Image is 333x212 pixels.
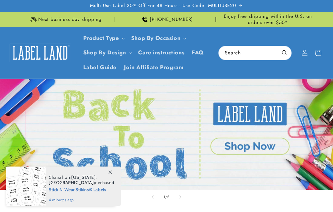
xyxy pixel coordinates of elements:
[173,190,187,204] button: Next slide
[80,60,121,75] a: Label Guide
[165,194,167,200] span: /
[138,49,184,56] span: Care instructions
[83,34,119,42] a: Product Type
[278,46,291,60] button: Search
[219,12,318,27] div: Announcement
[167,194,170,200] span: 5
[83,49,126,57] a: Shop By Design
[80,45,134,60] summary: Shop By Design
[117,12,216,27] div: Announcement
[90,3,236,9] span: Multi Use Label 20% Off For 48 Hours - Use Code: MULTIUSE20
[124,64,183,71] span: Join Affiliate Program
[163,194,165,200] span: 1
[134,45,188,60] a: Care instructions
[71,175,96,180] span: [US_STATE]
[49,197,114,203] span: 4 minutes ago
[146,190,160,204] button: Previous slide
[219,14,318,26] span: Enjoy free shipping within the U.S. on orders over $50*
[131,35,181,42] span: Shop By Occasion
[127,31,189,45] summary: Shop By Occasion
[9,43,71,62] img: Label Land
[49,180,94,185] span: [GEOGRAPHIC_DATA]
[7,41,73,65] a: Label Land
[188,45,208,60] a: FAQ
[49,175,114,185] span: from , purchased
[38,17,102,23] span: Next business day shipping
[15,12,114,27] div: Announcement
[192,49,204,56] span: FAQ
[49,185,114,193] span: Stick N' Wear Stikins® Labels
[83,64,117,71] span: Label Guide
[150,17,193,23] span: [PHONE_NUMBER]
[80,31,127,45] summary: Product Type
[49,175,62,180] span: Chana
[120,60,187,75] a: Join Affiliate Program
